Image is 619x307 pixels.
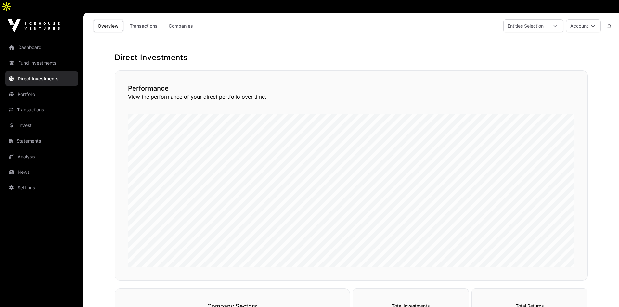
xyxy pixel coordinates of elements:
[5,103,78,117] a: Transactions
[125,20,162,32] a: Transactions
[5,40,78,55] a: Dashboard
[115,52,588,63] h1: Direct Investments
[5,71,78,86] a: Direct Investments
[5,87,78,101] a: Portfolio
[5,165,78,179] a: News
[164,20,197,32] a: Companies
[5,118,78,133] a: Invest
[566,19,601,32] button: Account
[587,276,619,307] iframe: Chat Widget
[5,134,78,148] a: Statements
[8,19,60,32] img: Icehouse Ventures Logo
[5,181,78,195] a: Settings
[5,149,78,164] a: Analysis
[128,84,574,93] h2: Performance
[94,20,123,32] a: Overview
[5,56,78,70] a: Fund Investments
[504,20,548,32] div: Entities Selection
[128,93,574,101] p: View the performance of your direct portfolio over time.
